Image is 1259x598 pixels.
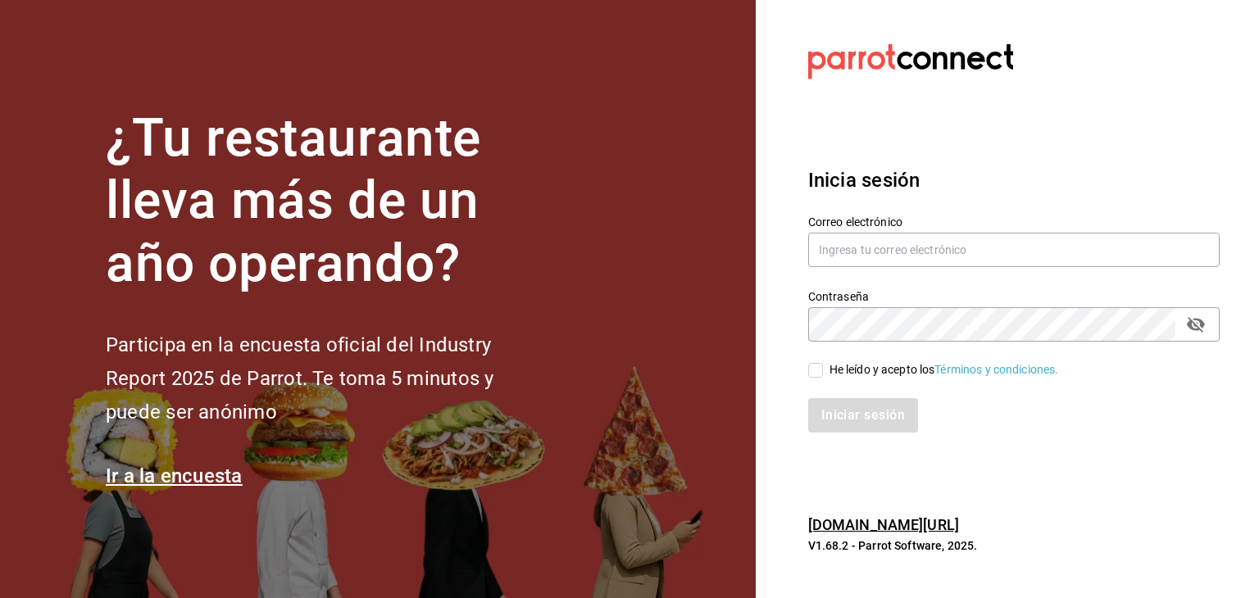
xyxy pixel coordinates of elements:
[829,361,1059,378] div: He leído y acepto los
[808,516,959,533] a: [DOMAIN_NAME][URL]
[934,363,1058,376] a: Términos y condiciones.
[106,328,548,428] h2: Participa en la encuesta oficial del Industry Report 2025 de Parrot. Te toma 5 minutos y puede se...
[808,537,1220,554] p: V1.68.2 - Parrot Software, 2025.
[808,215,1220,227] label: Correo electrónico
[106,107,548,296] h1: ¿Tu restaurante lleva más de un año operando?
[808,233,1220,267] input: Ingresa tu correo electrónico
[808,290,1220,301] label: Contraseña
[1182,310,1210,338] button: passwordField
[808,165,1220,195] h3: Inicia sesión
[106,464,243,487] a: Ir a la encuesta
